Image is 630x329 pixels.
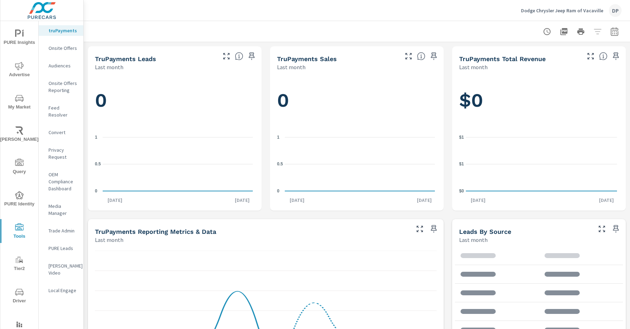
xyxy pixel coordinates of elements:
p: [DATE] [103,197,127,204]
p: Media Manager [49,203,78,217]
p: Trade Admin [49,227,78,234]
span: Tier2 [2,256,36,273]
h5: truPayments Total Revenue [459,55,546,62]
div: [PERSON_NAME] Video [39,261,83,278]
button: Print Report [574,25,588,39]
span: Advertise [2,62,36,79]
p: Convert [49,129,78,136]
p: Dodge Chrysler Jeep Ram of Vacaville [521,7,603,14]
p: PURE Leads [49,245,78,252]
span: Number of sales matched to a truPayments lead. [Source: This data is sourced from the dealer's DM... [417,52,425,60]
span: Driver [2,288,36,305]
text: $1 [459,135,464,140]
div: Media Manager [39,201,83,218]
h5: Leads By Source [459,228,511,235]
p: truPayments [49,27,78,34]
span: My Market [2,94,36,111]
button: Make Fullscreen [414,223,425,235]
span: [PERSON_NAME] [2,126,36,144]
span: Tools [2,223,36,241]
span: Save this to your personalized report [428,223,439,235]
span: Save this to your personalized report [610,51,622,62]
h1: 0 [277,88,437,112]
button: Make Fullscreen [596,223,607,235]
span: Query [2,159,36,176]
span: PURE Identity [2,191,36,208]
span: Save this to your personalized report [610,223,622,235]
p: [DATE] [285,197,309,204]
h1: $0 [459,88,619,112]
p: Feed Resolver [49,104,78,118]
text: 0.5 [95,162,101,166]
div: Feed Resolver [39,103,83,120]
div: Trade Admin [39,225,83,236]
text: 1 [277,135,279,140]
text: 0 [277,189,279,193]
span: The number of truPayments leads. [235,52,243,60]
button: Make Fullscreen [403,51,414,62]
p: [PERSON_NAME] Video [49,262,78,276]
span: Save this to your personalized report [246,51,257,62]
h5: truPayments Sales [277,55,337,62]
div: Privacy Request [39,145,83,162]
text: $1 [459,162,464,166]
p: Last month [459,63,488,71]
button: "Export Report to PDF" [557,25,571,39]
p: [DATE] [466,197,490,204]
button: Select Date Range [607,25,622,39]
p: Last month [459,236,488,244]
div: OEM Compliance Dashboard [39,169,83,194]
p: OEM Compliance Dashboard [49,171,78,192]
text: $0 [459,189,464,193]
p: Audiences [49,62,78,69]
p: Last month [95,63,123,71]
span: Save this to your personalized report [428,51,439,62]
button: Make Fullscreen [585,51,596,62]
button: Make Fullscreen [221,51,232,62]
span: PURE Insights [2,29,36,47]
p: Privacy Request [49,146,78,160]
h5: truPayments Leads [95,55,156,62]
div: Audiences [39,60,83,71]
div: Onsite Offers Reporting [39,78,83,96]
div: DP [609,4,622,17]
h5: truPayments Reporting Metrics & Data [95,228,216,235]
h1: 0 [95,88,255,112]
p: Last month [277,63,306,71]
p: [DATE] [412,197,437,204]
span: Total revenue from sales matched to a truPayments lead. [Source: This data is sourced from the de... [599,52,607,60]
p: Onsite Offers [49,45,78,52]
div: PURE Leads [39,243,83,254]
p: Local Engage [49,287,78,294]
div: truPayments [39,25,83,36]
div: Local Engage [39,285,83,296]
p: [DATE] [230,197,255,204]
p: [DATE] [594,197,619,204]
p: Onsite Offers Reporting [49,80,78,94]
text: 0.5 [277,162,283,166]
div: Onsite Offers [39,43,83,53]
text: 0 [95,189,97,193]
p: Last month [95,236,123,244]
div: Convert [39,127,83,138]
text: 1 [95,135,97,140]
